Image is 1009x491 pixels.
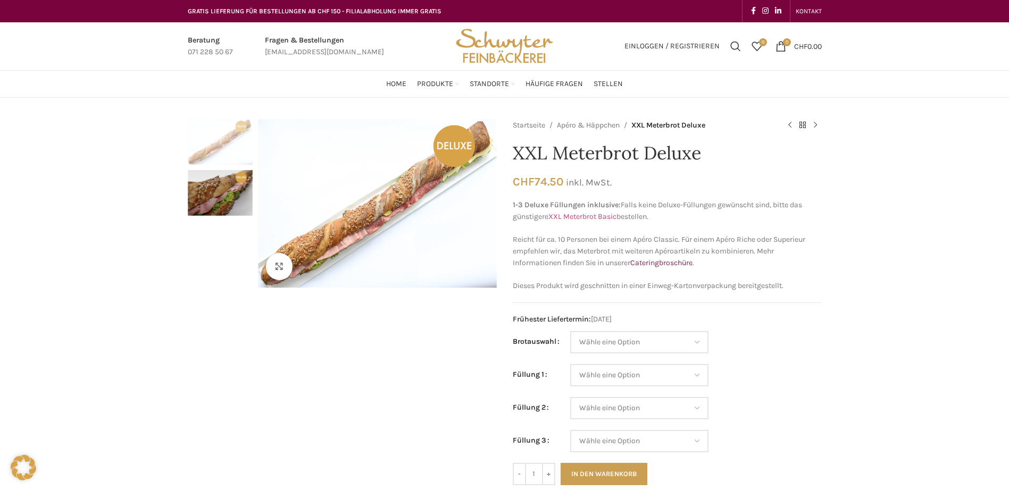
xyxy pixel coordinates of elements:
span: Produkte [417,79,453,89]
a: Suchen [725,36,746,57]
h1: XXL Meterbrot Deluxe [513,142,822,164]
span: KONTAKT [796,7,822,15]
a: Next product [809,119,822,132]
a: Einloggen / Registrieren [619,36,725,57]
label: Füllung 3 [513,435,549,446]
nav: Breadcrumb [513,119,773,132]
a: Infobox link [265,35,384,58]
span: Einloggen / Registrieren [624,43,720,50]
bdi: 0.00 [794,41,822,50]
input: - [513,463,526,485]
a: Infobox link [188,35,233,58]
span: Frühester Liefertermin: [513,315,591,324]
span: XXL Meterbrot Deluxe [631,120,705,131]
small: inkl. MwSt. [566,177,612,188]
label: Brotauswahl [513,336,560,348]
img: Bäckerei Schwyter [452,22,556,70]
p: Reicht für ca. 10 Personen bei einem Apéro Classic. Für einem Apéro Riche oder Superieur empfehle... [513,234,822,269]
span: Stellen [594,79,623,89]
a: Previous product [783,119,796,132]
a: Facebook social link [748,4,759,19]
span: [DATE] [513,314,822,325]
span: Häufige Fragen [526,79,583,89]
a: Standorte [470,73,515,95]
strong: 1-3 Deluxe Füllungen inklusive: [513,200,621,209]
a: Linkedin social link [772,4,785,19]
label: Füllung 1 [513,369,547,380]
span: Home [386,79,406,89]
a: Häufige Fragen [526,73,583,95]
div: Secondary navigation [790,1,827,22]
span: CHF [513,175,535,188]
img: XXL Meterbrot Deluxe – Bild 2 [188,170,253,216]
span: Standorte [470,79,509,89]
button: In den Warenkorb [561,463,647,485]
a: XXL Meterbrot Basic [548,212,616,221]
div: Main navigation [182,73,827,95]
label: Füllung 2 [513,402,549,413]
div: 1 / 2 [188,119,253,170]
span: 0 [759,38,767,46]
input: Produktmenge [526,463,542,485]
a: Stellen [594,73,623,95]
a: Instagram social link [759,4,772,19]
a: 0 [746,36,768,57]
div: 1 / 2 [255,119,499,288]
p: Dieses Produkt wird geschnitten in einer Einweg-Kartonverpackung bereitgestellt. [513,280,822,292]
div: 2 / 2 [188,170,253,221]
img: XXL Meterbrot Deluxe [188,119,253,165]
a: KONTAKT [796,1,822,22]
div: Meine Wunschliste [746,36,768,57]
bdi: 74.50 [513,175,563,188]
span: 0 [783,38,791,46]
span: CHF [794,41,807,50]
p: Falls keine Deluxe-Füllungen gewünscht sind, bitte das günstigere bestellen. [513,199,822,223]
a: 0 CHF0.00 [770,36,827,57]
a: Cateringbroschüre [630,258,693,267]
a: Apéro & Häppchen [557,120,620,131]
a: Produkte [417,73,459,95]
a: Home [386,73,406,95]
a: Site logo [452,41,556,50]
input: + [542,463,555,485]
a: Startseite [513,120,545,131]
span: GRATIS LIEFERUNG FÜR BESTELLUNGEN AB CHF 150 - FILIALABHOLUNG IMMER GRATIS [188,7,441,15]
